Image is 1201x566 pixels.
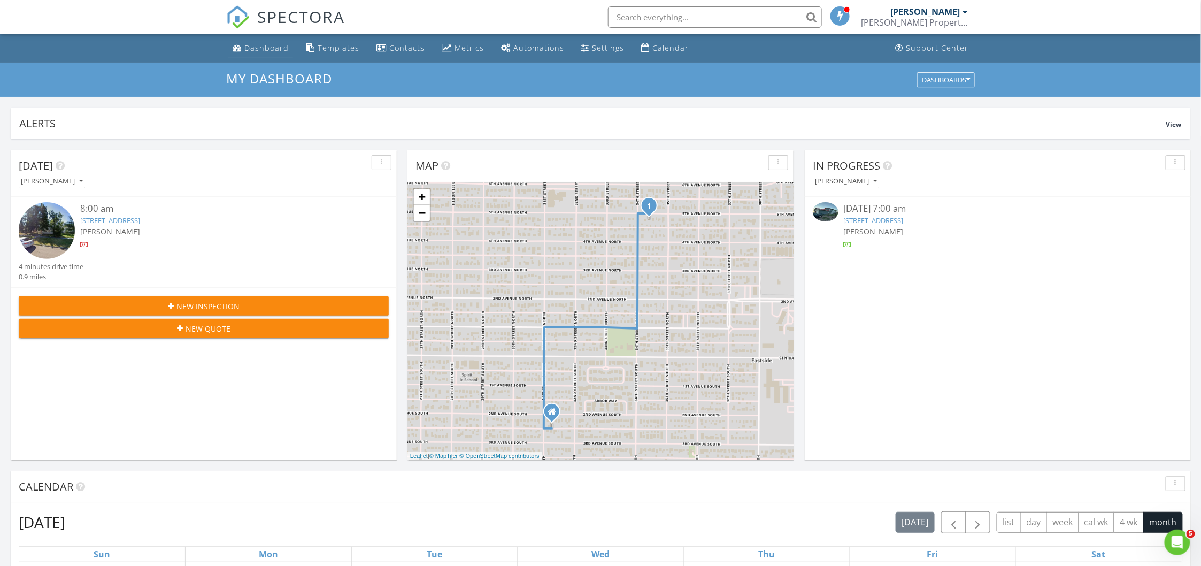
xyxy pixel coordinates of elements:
input: Search everything... [608,6,822,28]
button: [PERSON_NAME] [813,174,879,189]
div: | [407,452,542,461]
button: Previous month [941,511,966,533]
a: Tuesday [425,547,444,562]
div: Dashboard [244,43,289,53]
span: [PERSON_NAME] [844,226,904,236]
span: [DATE] [19,158,53,173]
img: 9355718%2Fcover_photos%2FqWb4JjMttIujHMB5JXaU%2Fsmall.jpg [813,202,838,221]
button: list [997,512,1021,533]
a: Metrics [437,39,488,58]
div: 3104 2nd Avenue South, Great Falls MT 59405 [552,411,558,418]
a: Friday [925,547,941,562]
div: Automations [513,43,564,53]
div: 8:00 am [80,202,358,216]
a: [STREET_ADDRESS] [80,216,140,225]
a: [STREET_ADDRESS] [844,216,904,225]
button: Dashboards [917,72,975,87]
button: day [1020,512,1047,533]
a: Templates [302,39,364,58]
button: week [1046,512,1079,533]
a: Settings [577,39,628,58]
a: Thursday [756,547,777,562]
span: SPECTORA [257,5,345,28]
div: 3408 5th Ave N, Great Falls, MT 59401 [649,205,656,212]
span: New Quote [186,323,230,334]
a: 8:00 am [STREET_ADDRESS] [PERSON_NAME] 4 minutes drive time 0.9 miles [19,202,389,282]
a: Support Center [891,39,973,58]
a: Zoom out [414,205,430,221]
iframe: Intercom live chat [1165,530,1190,555]
a: © OpenStreetMap contributors [460,453,540,459]
a: © MapTiler [429,453,458,459]
a: [DATE] 7:00 am [STREET_ADDRESS] [PERSON_NAME] [813,202,1183,250]
img: The Best Home Inspection Software - Spectora [226,5,250,29]
button: 4 wk [1114,512,1144,533]
div: Support Center [906,43,968,53]
div: 0.9 miles [19,272,83,282]
button: Next month [966,511,991,533]
button: cal wk [1079,512,1115,533]
a: Wednesday [589,547,612,562]
div: Mr. Bronk's Property Inspections [861,17,968,28]
div: Metrics [455,43,484,53]
button: New Quote [19,319,389,338]
button: month [1143,512,1183,533]
div: [DATE] 7:00 am [844,202,1152,216]
button: [DATE] [896,512,935,533]
h2: [DATE] [19,511,65,533]
div: Contacts [389,43,425,53]
div: Dashboards [922,76,970,83]
a: Sunday [92,547,113,562]
a: Leaflet [410,453,428,459]
a: SPECTORA [226,14,345,37]
a: Contacts [372,39,429,58]
span: Map [415,158,438,173]
button: [PERSON_NAME] [19,174,85,189]
div: 4 minutes drive time [19,262,83,272]
a: Calendar [637,39,693,58]
div: [PERSON_NAME] [890,6,960,17]
span: In Progress [813,158,880,173]
a: Dashboard [228,39,293,58]
i: 1 [647,203,651,210]
div: [PERSON_NAME] [21,178,83,185]
span: 5 [1187,530,1195,538]
span: New Inspection [176,301,240,312]
span: My Dashboard [226,70,332,87]
span: [PERSON_NAME] [80,226,140,236]
a: Zoom in [414,189,430,205]
a: Monday [257,547,280,562]
div: Calendar [652,43,689,53]
span: Calendar [19,479,73,494]
div: Templates [318,43,359,53]
div: Settings [592,43,624,53]
span: View [1166,120,1182,129]
button: New Inspection [19,296,389,316]
div: Alerts [19,116,1166,131]
div: [PERSON_NAME] [815,178,877,185]
a: Saturday [1090,547,1108,562]
a: Automations (Basic) [497,39,568,58]
img: streetview [19,202,75,258]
